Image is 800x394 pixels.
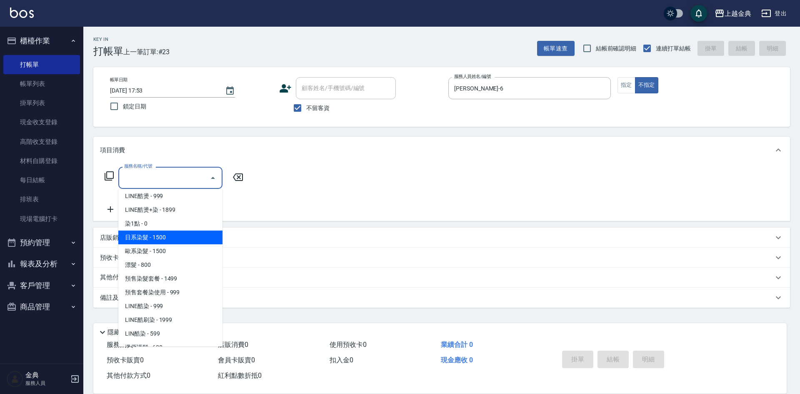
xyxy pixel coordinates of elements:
a: 帳單列表 [3,74,80,93]
div: 項目消費 [93,137,790,163]
span: 紅利點數折抵 0 [218,371,262,379]
span: 預售染髮套餐 - 1499 [118,272,222,286]
p: 備註及來源 [100,294,131,302]
a: 掛單列表 [3,93,80,113]
span: 結帳前確認明細 [596,44,637,53]
p: 項目消費 [100,146,125,155]
span: 鎖定日期 [123,102,146,111]
a: 高階收支登錄 [3,132,80,151]
span: LINE酷染 - 999 [118,299,222,313]
span: 扣入金 0 [330,356,353,364]
button: Close [206,171,220,185]
a: 現金收支登錄 [3,113,80,132]
h2: Key In [93,37,123,42]
span: 還原護髮 - 600 [118,341,222,354]
a: 打帳單 [3,55,80,74]
h5: 金典 [25,371,68,379]
div: 上越金典 [725,8,751,19]
span: 漂髮 - 800 [118,258,222,272]
span: 其他付款方式 0 [107,371,150,379]
span: 使用預收卡 0 [330,341,367,349]
button: 預約管理 [3,232,80,253]
p: 其他付款方式 [100,273,142,282]
button: save [690,5,707,22]
img: Logo [10,8,34,18]
p: 隱藏業績明細 [107,328,145,337]
a: 排班表 [3,190,80,209]
p: 服務人員 [25,379,68,387]
button: 不指定 [635,77,658,93]
button: 客戶管理 [3,275,80,296]
span: LINE酷燙 - 999 [118,189,222,203]
a: 材料自購登錄 [3,151,80,171]
span: 染1點 - 0 [118,217,222,231]
label: 服務人員姓名/編號 [454,73,491,80]
span: 預收卡販賣 0 [107,356,144,364]
div: 預收卡販賣 [93,248,790,268]
button: 報表及分析 [3,253,80,275]
span: 連續打單結帳 [656,44,691,53]
button: 帳單速查 [537,41,575,56]
span: 日系染髮 - 1500 [118,231,222,244]
img: Person [7,371,23,387]
a: 每日結帳 [3,171,80,190]
label: 服務名稱/代號 [124,163,152,169]
span: 店販消費 0 [218,341,248,349]
button: 指定 [617,77,635,93]
button: 商品管理 [3,296,80,318]
input: YYYY/MM/DD hh:mm [110,84,217,98]
div: 備註及來源 [93,288,790,308]
h3: 打帳單 [93,45,123,57]
p: 預收卡販賣 [100,253,131,262]
button: 櫃檯作業 [3,30,80,52]
span: 服務消費 0 [107,341,137,349]
a: 現場電腦打卡 [3,209,80,228]
button: 上越金典 [711,5,755,22]
span: 現金應收 0 [441,356,473,364]
span: 上一筆訂單:#23 [123,47,170,57]
span: 不留客資 [306,104,330,113]
button: 登出 [758,6,790,21]
span: LINE酷燙+染 - 1899 [118,203,222,217]
span: 預售套餐染使用 - 999 [118,286,222,299]
span: LIN酷染 - 599 [118,327,222,341]
button: Choose date, selected date is 2025-09-18 [220,81,240,101]
label: 帳單日期 [110,77,127,83]
div: 店販銷售 [93,228,790,248]
span: 會員卡販賣 0 [218,356,255,364]
span: 歐系染髮 - 1500 [118,244,222,258]
div: 其他付款方式 [93,268,790,288]
span: LINE酷刷染 - 1999 [118,313,222,327]
span: 業績合計 0 [441,341,473,349]
p: 店販銷售 [100,233,125,242]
